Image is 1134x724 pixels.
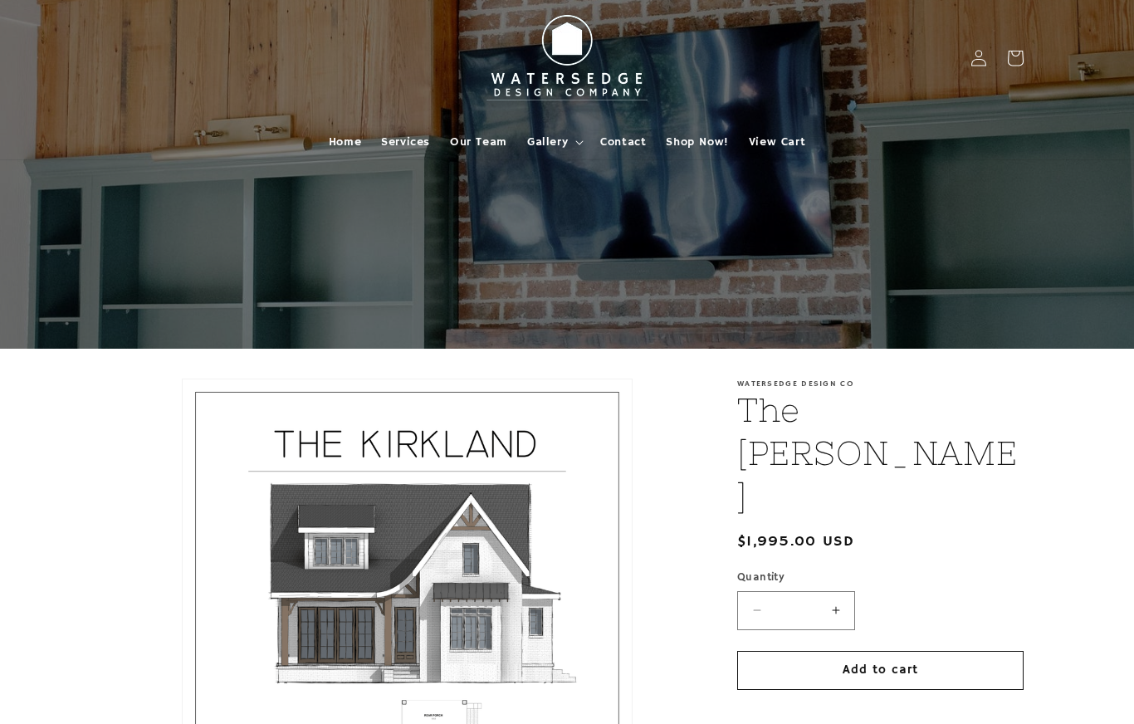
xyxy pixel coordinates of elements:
[329,135,361,149] span: Home
[450,135,507,149] span: Our Team
[666,135,728,149] span: Shop Now!
[517,125,590,159] summary: Gallery
[476,7,658,110] img: Watersedge Design Co
[371,125,440,159] a: Services
[737,570,1024,586] label: Quantity
[319,125,371,159] a: Home
[381,135,430,149] span: Services
[600,135,646,149] span: Contact
[737,531,854,553] span: $1,995.00 USD
[749,135,805,149] span: View Cart
[590,125,656,159] a: Contact
[739,125,815,159] a: View Cart
[440,125,517,159] a: Our Team
[656,125,738,159] a: Shop Now!
[737,379,1024,389] p: Watersedge Design Co
[737,651,1024,690] button: Add to cart
[737,389,1024,518] h1: The [PERSON_NAME]
[527,135,568,149] span: Gallery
